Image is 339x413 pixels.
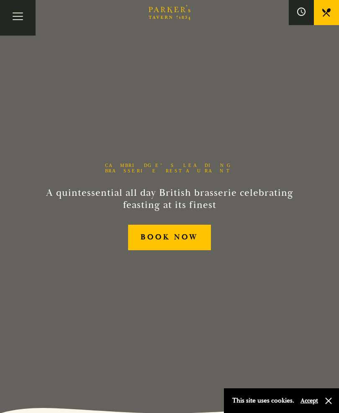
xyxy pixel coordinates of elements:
[300,397,318,405] button: Accept
[128,225,211,250] a: BOOK NOW
[232,395,294,407] p: This site uses cookies.
[324,397,333,405] button: Close and accept
[46,187,293,211] h2: A quintessential all day British brasserie celebrating feasting at its finest
[92,163,247,174] h1: Cambridge’s Leading Brasserie Restaurant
